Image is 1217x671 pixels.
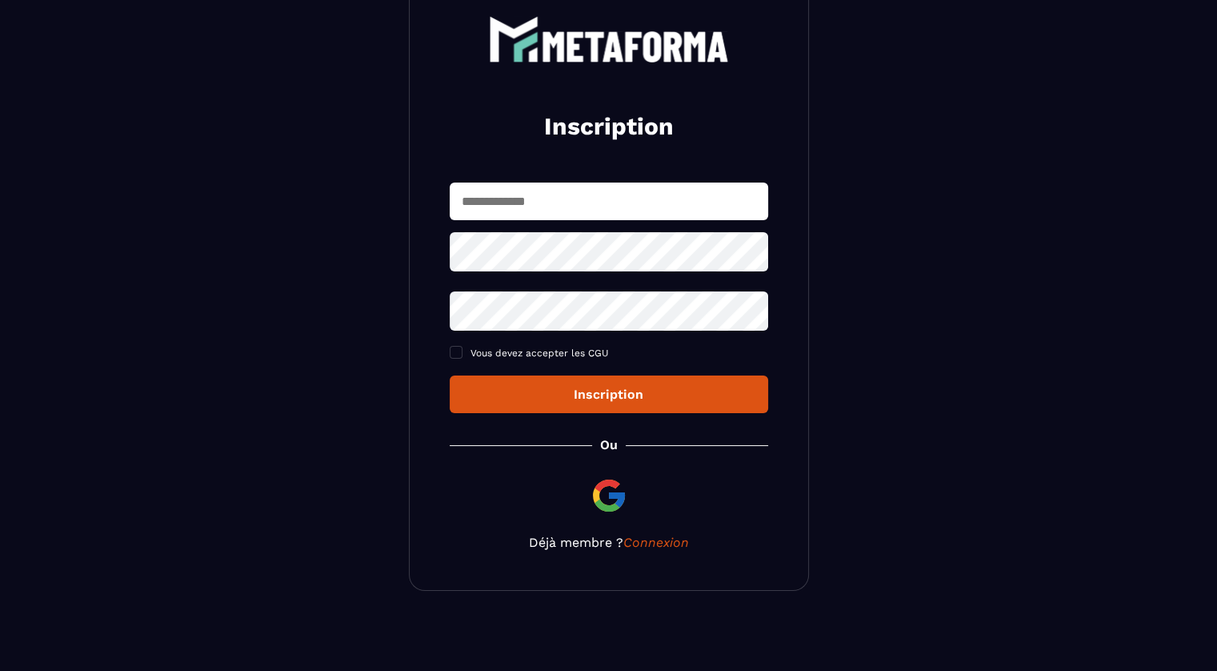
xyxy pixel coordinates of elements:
[462,387,755,402] div: Inscription
[450,16,768,62] a: logo
[470,348,609,359] span: Vous devez accepter les CGU
[623,535,689,550] a: Connexion
[489,16,729,62] img: logo
[600,437,618,452] p: Ou
[469,110,749,143] h2: Inscription
[590,476,628,515] img: google
[450,535,768,550] p: Déjà membre ?
[450,376,768,413] button: Inscription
